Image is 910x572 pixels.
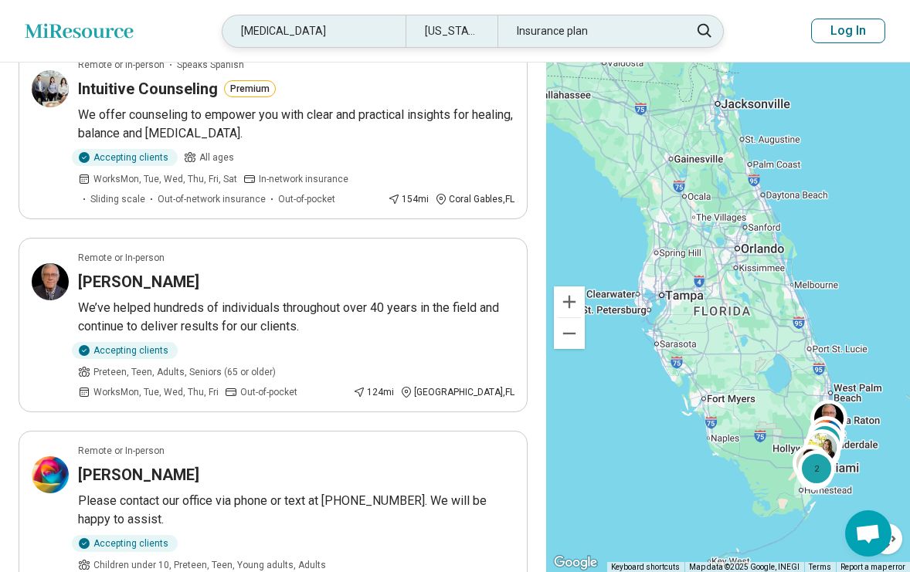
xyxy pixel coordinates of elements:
[806,422,844,459] div: 3
[845,510,891,557] div: Open chat
[689,563,800,571] span: Map data ©2025 Google, INEGI
[840,563,905,571] a: Report a map error
[259,172,348,186] span: In-network insurance
[93,365,276,379] span: Preteen, Teen, Adults, Seniors (65 or older)
[400,385,514,399] div: [GEOGRAPHIC_DATA] , FL
[158,192,266,206] span: Out-of-network insurance
[809,563,831,571] a: Terms (opens in new tab)
[78,251,165,265] p: Remote or In-person
[554,286,585,317] button: Zoom in
[811,19,885,43] button: Log In
[388,192,429,206] div: 154 mi
[78,58,165,72] p: Remote or In-person
[278,192,335,206] span: Out-of-pocket
[240,385,297,399] span: Out-of-pocket
[90,192,145,206] span: Sliding scale
[353,385,394,399] div: 124 mi
[78,299,514,336] p: We’ve helped hundreds of individuals throughout over 40 years in the field and continue to delive...
[78,271,199,293] h3: [PERSON_NAME]
[93,172,237,186] span: Works Mon, Tue, Wed, Thu, Fri, Sat
[93,558,326,572] span: Children under 10, Preteen, Teen, Young adults, Adults
[78,464,199,486] h3: [PERSON_NAME]
[78,78,218,100] h3: Intuitive Counseling
[78,444,165,458] p: Remote or In-person
[199,151,234,164] span: All ages
[222,15,406,47] div: [MEDICAL_DATA]
[72,149,178,166] div: Accepting clients
[93,385,219,399] span: Works Mon, Tue, Wed, Thu, Fri
[78,106,514,143] p: We offer counseling to empower you with clear and practical insights for healing, balance and [ME...
[554,318,585,349] button: Zoom out
[406,15,497,47] div: [US_STATE]
[78,492,514,529] p: Please contact our office via phone or text at [PHONE_NUMBER]. We will be happy to assist.
[224,80,276,97] button: Premium
[177,58,244,72] span: Speaks Spanish
[72,342,178,359] div: Accepting clients
[72,535,178,552] div: Accepting clients
[435,192,514,206] div: Coral Gables , FL
[798,450,835,487] div: 2
[497,15,681,47] div: Insurance plan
